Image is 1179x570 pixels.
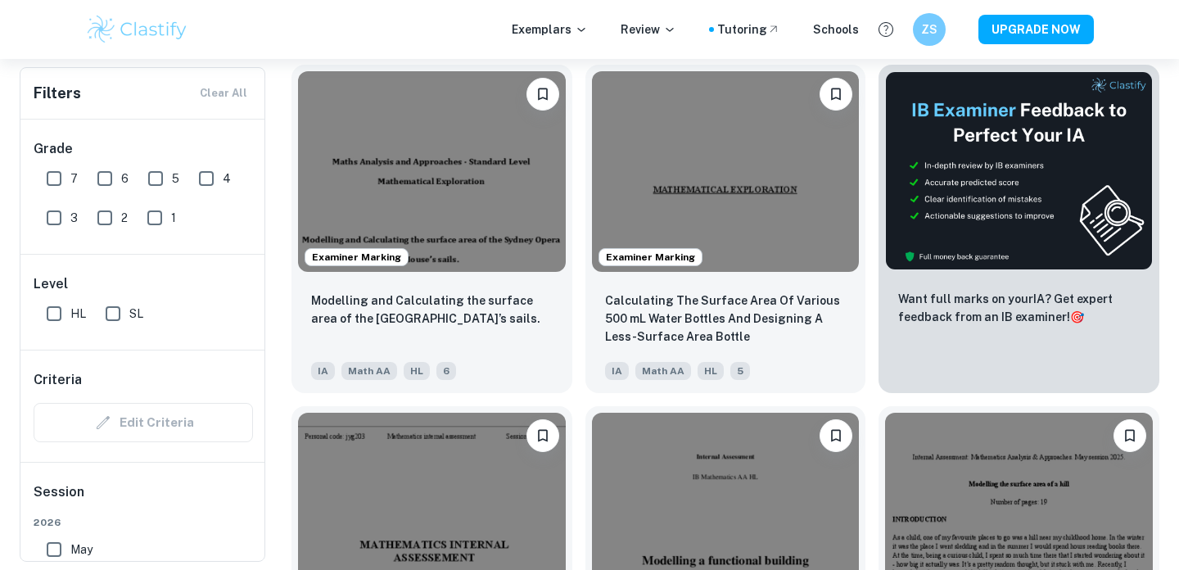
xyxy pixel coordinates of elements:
[879,65,1159,393] a: ThumbnailWant full marks on yourIA? Get expert feedback from an IB examiner!
[34,482,253,515] h6: Session
[311,292,553,328] p: Modelling and Calculating the surface area of the Sydney Opera House’s sails.
[291,65,572,393] a: Examiner MarkingBookmarkModelling and Calculating the surface area of the Sydney Opera House’s sa...
[34,82,81,105] h6: Filters
[70,541,93,559] span: May
[605,292,847,346] p: Calculating The Surface Area Of Various 500 mL Water Bottles And Designing A Less-Surface Area Bo...
[121,209,128,227] span: 2
[223,170,231,188] span: 4
[585,65,866,393] a: Examiner MarkingBookmarkCalculating The Surface Area Of Various 500 mL Water Bottles And Designin...
[34,403,253,442] div: Criteria filters are unavailable when searching by topic
[436,362,456,380] span: 6
[605,362,629,380] span: IA
[920,20,939,38] h6: ZS
[121,170,129,188] span: 6
[305,250,408,265] span: Examiner Marking
[298,71,566,272] img: Math AA IA example thumbnail: Modelling and Calculating the surface ar
[820,78,852,111] button: Bookmark
[34,370,82,390] h6: Criteria
[872,16,900,43] button: Help and Feedback
[635,362,691,380] span: Math AA
[813,20,859,38] a: Schools
[621,20,676,38] p: Review
[171,209,176,227] span: 1
[404,362,430,380] span: HL
[599,250,702,265] span: Examiner Marking
[730,362,750,380] span: 5
[592,71,860,272] img: Math AA IA example thumbnail: Calculating The Surface Area Of Various
[820,419,852,452] button: Bookmark
[512,20,588,38] p: Exemplars
[1113,419,1146,452] button: Bookmark
[885,71,1153,270] img: Thumbnail
[34,274,253,294] h6: Level
[70,305,86,323] span: HL
[70,170,78,188] span: 7
[85,13,189,46] img: Clastify logo
[698,362,724,380] span: HL
[526,78,559,111] button: Bookmark
[34,515,253,530] span: 2026
[1070,310,1084,323] span: 🎯
[129,305,143,323] span: SL
[34,139,253,159] h6: Grade
[717,20,780,38] a: Tutoring
[172,170,179,188] span: 5
[70,209,78,227] span: 3
[341,362,397,380] span: Math AA
[526,419,559,452] button: Bookmark
[978,15,1094,44] button: UPGRADE NOW
[898,290,1140,326] p: Want full marks on your IA ? Get expert feedback from an IB examiner!
[311,362,335,380] span: IA
[913,13,946,46] button: ZS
